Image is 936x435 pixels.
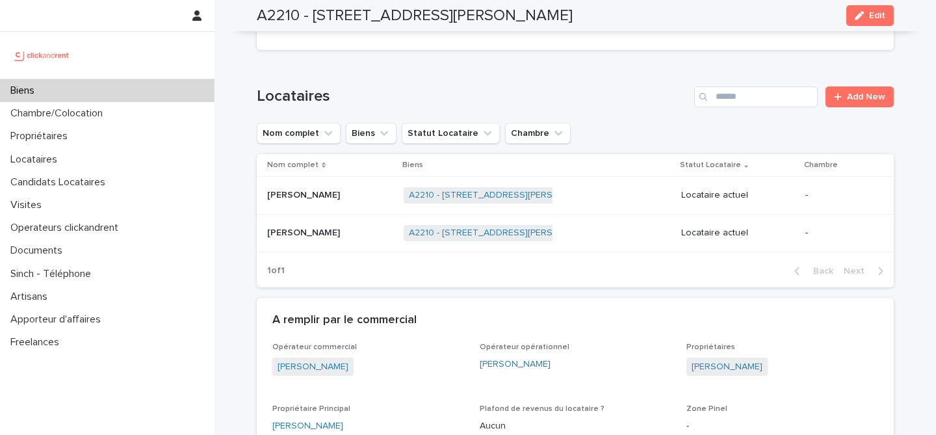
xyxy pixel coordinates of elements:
[257,7,573,25] h2: A2210 - [STREET_ADDRESS][PERSON_NAME]
[680,158,741,172] p: Statut Locataire
[505,123,571,144] button: Chambre
[805,228,873,239] p: -
[480,343,569,351] span: Opérateur opérationnel
[257,177,894,215] tr: [PERSON_NAME][PERSON_NAME] A2210 - [STREET_ADDRESS][PERSON_NAME] Locataire actuel-
[686,343,735,351] span: Propriétaires
[847,92,885,101] span: Add New
[272,419,343,433] a: [PERSON_NAME]
[5,222,129,234] p: Operateurs clickandrent
[480,405,604,413] span: Plafond de revenus du locataire ?
[686,419,878,433] p: -
[805,267,833,276] span: Back
[409,190,599,201] a: A2210 - [STREET_ADDRESS][PERSON_NAME]
[5,313,111,326] p: Apporteur d'affaires
[681,190,795,201] p: Locataire actuel
[267,158,318,172] p: Nom complet
[5,153,68,166] p: Locataires
[257,123,341,144] button: Nom complet
[346,123,396,144] button: Biens
[5,336,70,349] p: Freelances
[402,123,500,144] button: Statut Locataire
[257,87,689,106] h1: Locataires
[838,265,894,277] button: Next
[869,11,885,20] span: Edit
[5,176,116,189] p: Candidats Locataires
[5,107,113,120] p: Chambre/Colocation
[257,255,295,287] p: 1 of 1
[805,190,873,201] p: -
[480,358,551,371] a: [PERSON_NAME]
[272,405,350,413] span: Propriétaire Principal
[692,360,762,374] a: [PERSON_NAME]
[409,228,599,239] a: A2210 - [STREET_ADDRESS][PERSON_NAME]
[5,85,45,97] p: Biens
[10,42,73,68] img: UCB0brd3T0yccxBKYDjQ
[5,130,78,142] p: Propriétaires
[5,268,101,280] p: Sinch - Téléphone
[402,158,423,172] p: Biens
[272,343,357,351] span: Opérateur commercial
[846,5,894,26] button: Edit
[784,265,838,277] button: Back
[5,244,73,257] p: Documents
[272,313,417,328] h2: A remplir par le commercial
[5,199,52,211] p: Visites
[480,419,671,433] p: Aucun
[278,360,348,374] a: [PERSON_NAME]
[686,405,727,413] span: Zone Pinel
[5,291,58,303] p: Artisans
[804,158,838,172] p: Chambre
[844,267,872,276] span: Next
[257,214,894,252] tr: [PERSON_NAME][PERSON_NAME] A2210 - [STREET_ADDRESS][PERSON_NAME] Locataire actuel-
[267,225,343,239] p: [PERSON_NAME]
[267,187,343,201] p: [PERSON_NAME]
[825,86,894,107] a: Add New
[694,86,818,107] input: Search
[681,228,795,239] p: Locataire actuel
